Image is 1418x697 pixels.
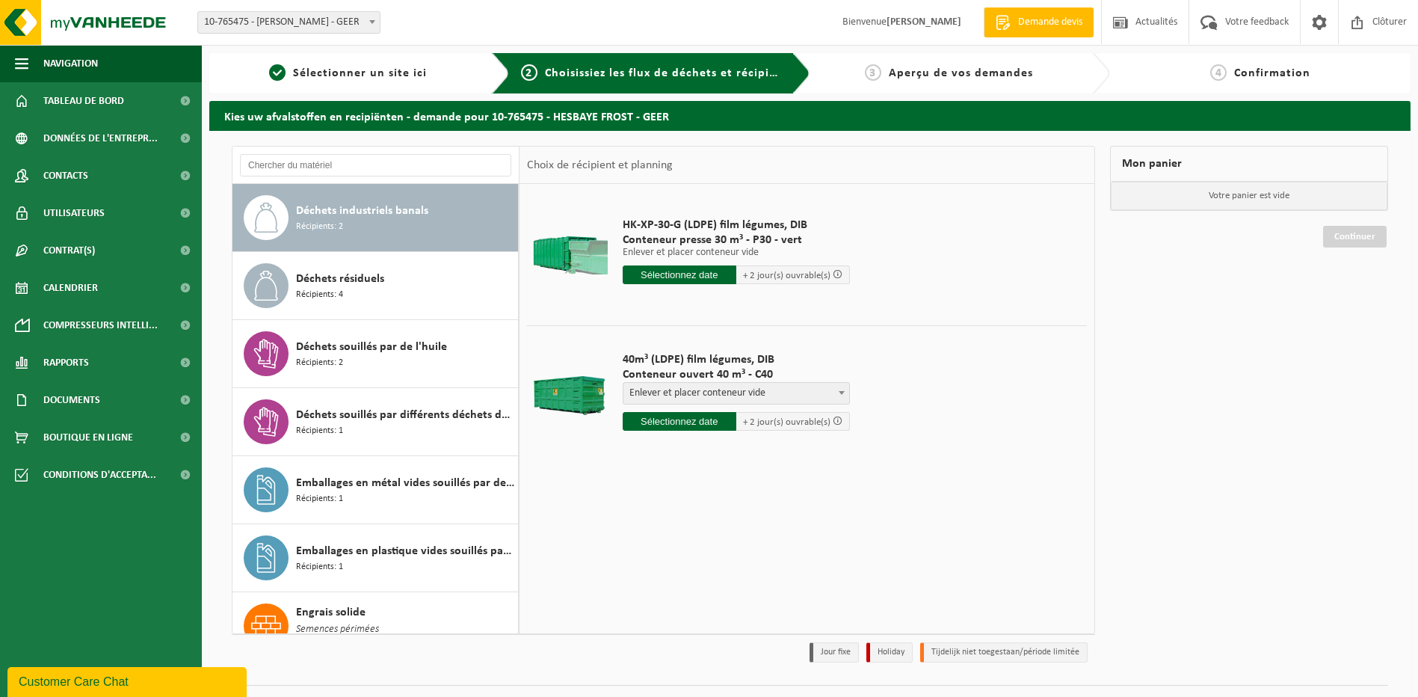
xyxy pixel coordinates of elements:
[43,419,133,456] span: Boutique en ligne
[920,642,1088,663] li: Tijdelijk niet toegestaan/période limitée
[43,456,156,494] span: Conditions d'accepta...
[296,424,343,438] span: Récipients: 1
[296,560,343,574] span: Récipients: 1
[623,248,850,258] p: Enlever et placer conteneur vide
[240,154,511,176] input: Chercher du matériel
[623,382,850,405] span: Enlever et placer conteneur vide
[232,252,519,320] button: Déchets résiduels Récipients: 4
[232,592,519,664] button: Engrais solide Semences périmées
[1210,64,1227,81] span: 4
[623,233,850,248] span: Conteneur presse 30 m³ - P30 - vert
[43,307,158,344] span: Compresseurs intelli...
[889,67,1033,79] span: Aperçu de vos demandes
[623,367,850,382] span: Conteneur ouvert 40 m³ - C40
[293,67,427,79] span: Sélectionner un site ici
[43,344,89,381] span: Rapports
[521,64,537,81] span: 2
[232,320,519,388] button: Déchets souillés par de l'huile Récipients: 2
[545,67,794,79] span: Choisissiez les flux de déchets et récipients
[43,381,100,419] span: Documents
[232,388,519,456] button: Déchets souillés par différents déchets dangereux Récipients: 1
[1110,146,1388,182] div: Mon panier
[232,184,519,252] button: Déchets industriels banals Récipients: 2
[865,64,881,81] span: 3
[43,232,95,269] span: Contrat(s)
[296,542,514,560] span: Emballages en plastique vides souillés par des substances dangereuses
[7,664,250,697] iframe: chat widget
[209,101,1411,130] h2: Kies uw afvalstoffen en recipiënten - demande pour 10-765475 - HESBAYE FROST - GEER
[623,383,849,404] span: Enlever et placer conteneur vide
[296,604,366,621] span: Engrais solide
[296,338,447,356] span: Déchets souillés par de l'huile
[810,642,859,663] li: Jour fixe
[198,12,380,33] span: 10-765475 - HESBAYE FROST - GEER
[520,147,680,184] div: Choix de récipient et planning
[43,82,124,120] span: Tableau de bord
[1323,226,1387,248] a: Continuer
[743,271,830,280] span: + 2 jour(s) ouvrable(s)
[623,412,736,431] input: Sélectionnez date
[296,288,343,302] span: Récipients: 4
[1234,67,1310,79] span: Confirmation
[232,524,519,592] button: Emballages en plastique vides souillés par des substances dangereuses Récipients: 1
[197,11,380,34] span: 10-765475 - HESBAYE FROST - GEER
[232,456,519,524] button: Emballages en métal vides souillés par des substances dangereuses Récipients: 1
[43,194,105,232] span: Utilisateurs
[866,642,913,663] li: Holiday
[743,417,830,427] span: + 2 jour(s) ouvrable(s)
[296,202,428,220] span: Déchets industriels banals
[296,220,343,234] span: Récipients: 2
[887,16,961,28] strong: [PERSON_NAME]
[296,621,379,638] span: Semences périmées
[1111,182,1387,210] p: Votre panier est vide
[984,7,1094,37] a: Demande devis
[623,265,736,284] input: Sélectionnez date
[623,352,850,367] span: 40m³ (LDPE) film légumes, DIB
[623,218,850,233] span: HK-XP-30-G (LDPE) film légumes, DIB
[296,406,514,424] span: Déchets souillés par différents déchets dangereux
[296,474,514,492] span: Emballages en métal vides souillés par des substances dangereuses
[43,120,158,157] span: Données de l'entrepr...
[1014,15,1086,30] span: Demande devis
[43,157,88,194] span: Contacts
[43,269,98,307] span: Calendrier
[269,64,286,81] span: 1
[296,356,343,370] span: Récipients: 2
[217,64,480,82] a: 1Sélectionner un site ici
[296,270,384,288] span: Déchets résiduels
[296,492,343,506] span: Récipients: 1
[43,45,98,82] span: Navigation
